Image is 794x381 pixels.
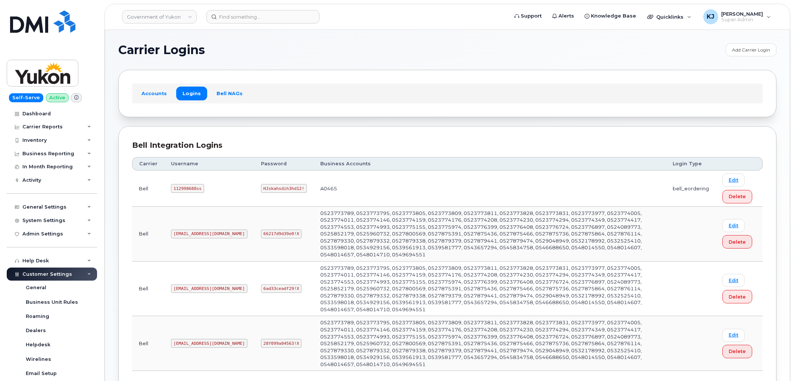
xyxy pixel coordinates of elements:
[132,140,763,151] div: Bell Integration Logins
[132,262,164,316] td: Bell
[132,157,164,171] th: Carrier
[118,44,205,56] span: Carrier Logins
[171,229,247,238] code: [EMAIL_ADDRESS][DOMAIN_NAME]
[729,193,746,200] span: Delete
[261,184,307,193] code: HJskahsdih3hd12!
[722,329,745,342] a: Edit
[314,157,666,171] th: Business Accounts
[314,207,666,262] td: 0523773789, 0523773795, 0523773805, 0523773809, 0523773811, 0523773828, 0523773831, 0523773977, 0...
[666,157,716,171] th: Login Type
[261,339,302,348] code: 28f099a04563!X
[722,235,752,249] button: Delete
[164,157,254,171] th: Username
[314,262,666,316] td: 0523773789, 0523773795, 0523773805, 0523773809, 0523773811, 0523773828, 0523773831, 0523773977, 0...
[132,207,164,262] td: Bell
[171,339,247,348] code: [EMAIL_ADDRESS][DOMAIN_NAME]
[722,345,752,358] button: Delete
[726,43,776,56] a: Add Carrier Login
[729,238,746,246] span: Delete
[261,284,302,293] code: 6ad33ceadf29!X
[666,171,716,206] td: bell_eordering
[254,157,314,171] th: Password
[132,316,164,371] td: Bell
[722,290,752,303] button: Delete
[261,229,302,238] code: 66217d9d39e0!X
[722,274,745,287] a: Edit
[729,348,746,355] span: Delete
[314,316,666,371] td: 0523773789, 0523773795, 0523773805, 0523773809, 0523773811, 0523773828, 0523773831, 0523773977, 0...
[722,219,745,232] a: Edit
[135,87,173,100] a: Accounts
[729,293,746,300] span: Delete
[171,184,204,193] code: 112998688ss
[722,190,752,203] button: Delete
[314,171,666,206] td: A0465
[210,87,249,100] a: Bell NAGs
[132,171,164,206] td: Bell
[171,284,247,293] code: [EMAIL_ADDRESS][DOMAIN_NAME]
[722,174,745,187] a: Edit
[176,87,207,100] a: Logins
